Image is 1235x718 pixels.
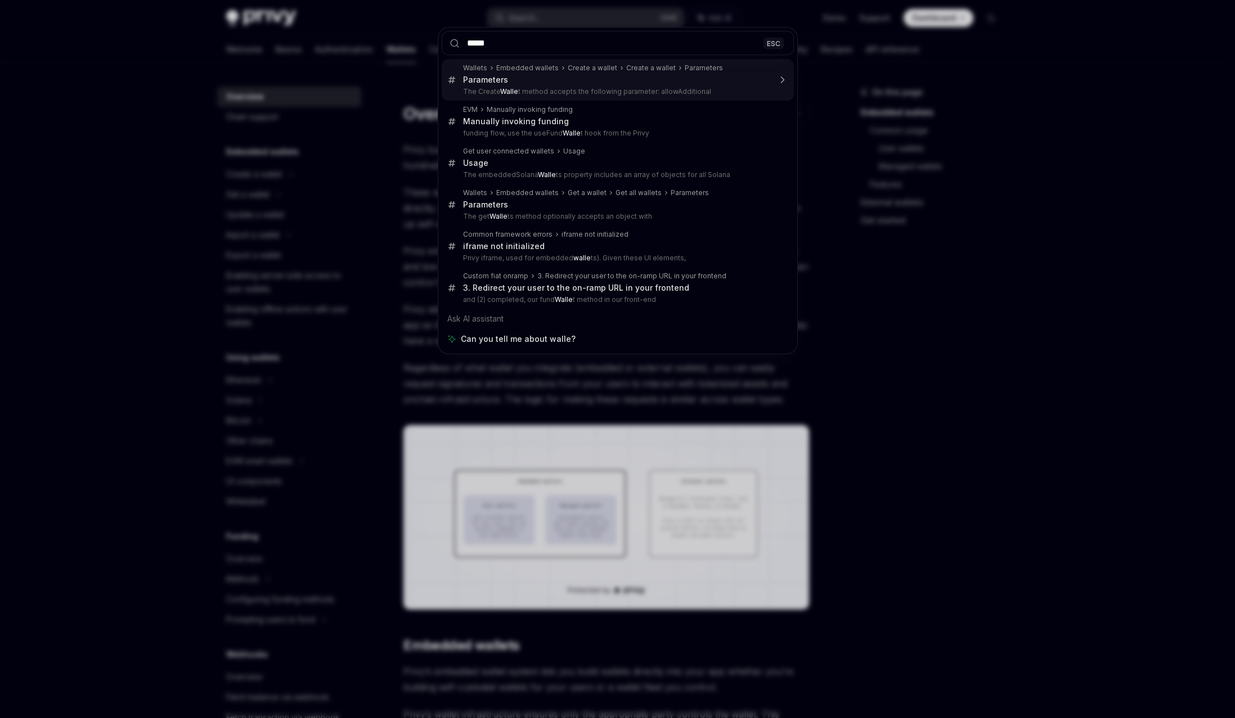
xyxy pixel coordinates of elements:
[463,200,508,210] div: Parameters
[442,309,794,329] div: Ask AI assistant
[496,188,559,197] div: Embedded wallets
[573,254,591,262] b: walle
[555,295,573,304] b: Walle
[463,64,487,73] div: Wallets
[671,188,709,197] div: Parameters
[463,241,545,251] div: iframe not initialized
[463,230,553,239] div: Common framework errors
[568,188,607,197] div: Get a wallet
[487,105,573,114] div: Manually invoking funding
[463,170,770,179] p: The embeddedSolana ts property includes an array of objects for all Solana
[626,64,676,73] div: Create a wallet
[463,295,770,304] p: and (2) completed, our fund t method in our front-end
[563,129,581,137] b: Walle
[463,105,478,114] div: EVM
[537,272,726,281] div: 3. Redirect your user to the on-ramp URL in your frontend
[463,254,770,263] p: Privy iframe, used for embedded ts). Given these UI elements,
[463,75,508,85] div: Parameters
[463,212,770,221] p: The get ts method optionally accepts an object with
[461,333,576,345] span: Can you tell me about walle?
[562,230,628,239] div: iframe not initialized
[616,188,662,197] div: Get all wallets
[764,37,784,49] div: ESC
[500,87,518,96] b: Walle
[489,212,508,220] b: Walle
[463,188,487,197] div: Wallets
[563,147,585,156] div: Usage
[463,272,528,281] div: Custom fiat onramp
[463,283,689,293] div: 3. Redirect your user to the on-ramp URL in your frontend
[685,64,723,73] div: Parameters
[463,129,770,138] p: funding flow, use the useFund t hook from the Privy
[568,64,617,73] div: Create a wallet
[496,64,559,73] div: Embedded wallets
[538,170,556,179] b: Walle
[463,87,770,96] p: The Create t method accepts the following parameter: allowAdditional
[463,158,488,168] div: Usage
[463,147,554,156] div: Get user connected wallets
[463,116,569,127] div: Manually invoking funding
